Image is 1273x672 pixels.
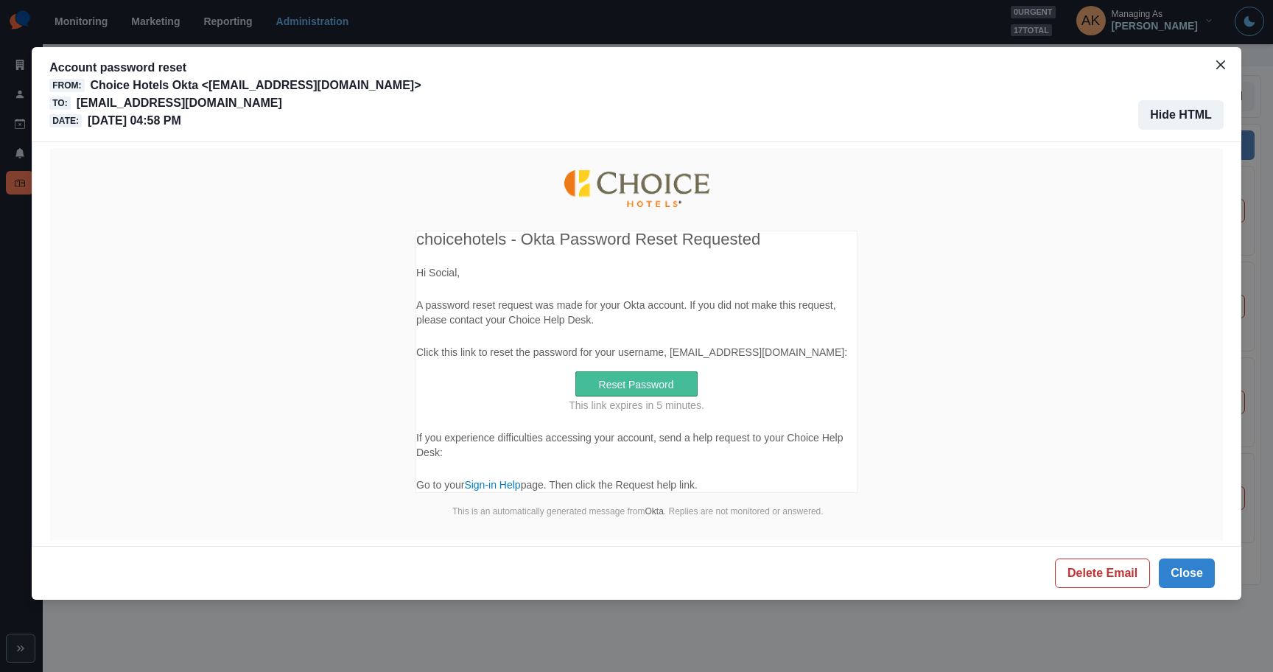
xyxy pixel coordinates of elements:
span: Date: [49,114,82,127]
p: [DATE] 04:58 PM [88,112,181,130]
a: Okta [645,506,663,517]
td: If you experience difficulties accessing your account, send a help request to your Choice Help Desk: [416,413,858,460]
td: This link expires in 5 minutes. [569,398,704,413]
p: [EMAIL_ADDRESS][DOMAIN_NAME] [77,94,282,112]
span: To: [49,97,70,110]
button: Close [1159,559,1215,588]
button: Close [1209,53,1232,77]
td: Click this link to reset the password for your username, [EMAIL_ADDRESS][DOMAIN_NAME]: [416,327,858,360]
td: Hi Social, [416,248,858,280]
p: Account password reset [49,59,421,77]
button: Hide HTML [1138,100,1224,130]
img: fs01lm8cszWvDEBaR4x7 [564,170,709,207]
p: Choice Hotels Okta <[EMAIL_ADDRESS][DOMAIN_NAME]> [91,77,421,94]
td: This is an automatically generated message from . Replies are not monitored or answered. [415,493,858,540]
a: Sign-in Help [464,479,520,491]
span: From: [49,79,84,92]
a: Reset Password [575,371,698,396]
td: Go to your page. Then click the Request help link. [416,460,858,493]
td: A password reset request was made for your Okta account. If you did not make this request, please... [416,280,858,327]
button: Delete Email [1055,559,1150,588]
td: choicehotels - Okta Password Reset Requested [416,231,858,248]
